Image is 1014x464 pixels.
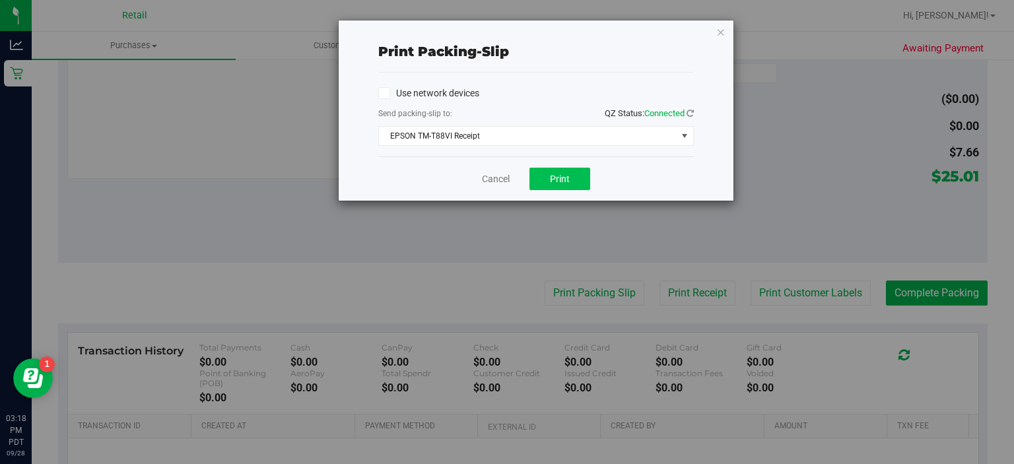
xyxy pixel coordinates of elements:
iframe: Resource center unread badge [39,356,55,372]
span: Print [550,174,570,184]
span: Print packing-slip [378,44,509,59]
iframe: Resource center [13,358,53,398]
span: QZ Status: [605,108,694,118]
span: EPSON TM-T88VI Receipt [379,127,677,145]
span: Connected [644,108,685,118]
span: select [676,127,693,145]
a: Cancel [482,172,510,186]
button: Print [529,168,590,190]
label: Use network devices [378,86,479,100]
label: Send packing-slip to: [378,108,452,119]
